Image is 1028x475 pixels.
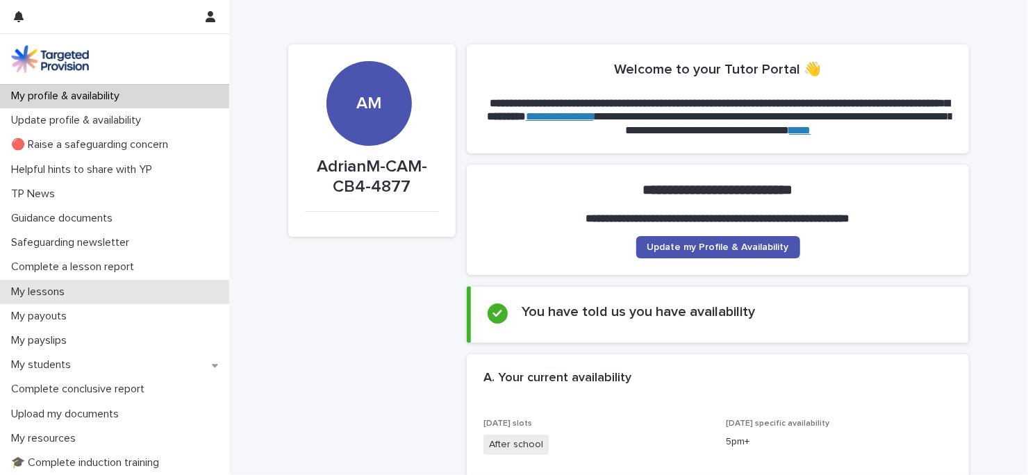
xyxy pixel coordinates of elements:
[326,9,411,114] div: AM
[6,114,152,127] p: Update profile & availability
[6,90,131,103] p: My profile & availability
[6,138,179,151] p: 🔴 Raise a safeguarding concern
[11,45,89,73] img: M5nRWzHhSzIhMunXDL62
[6,358,82,372] p: My students
[6,212,124,225] p: Guidance documents
[483,435,549,455] span: After school
[483,371,631,386] h2: A. Your current availability
[6,334,78,347] p: My payslips
[6,432,87,445] p: My resources
[6,310,78,323] p: My payouts
[647,242,789,252] span: Update my Profile & Availability
[522,303,755,320] h2: You have told us you have availability
[6,163,163,176] p: Helpful hints to share with YP
[6,236,140,249] p: Safeguarding newsletter
[6,383,156,396] p: Complete conclusive report
[6,408,130,421] p: Upload my documents
[615,61,822,78] h2: Welcome to your Tutor Portal 👋
[6,456,170,469] p: 🎓 Complete induction training
[727,419,830,428] span: [DATE] specific availability
[6,260,145,274] p: Complete a lesson report
[6,285,76,299] p: My lessons
[305,157,439,197] p: AdrianM-CAM-CB4-4877
[636,236,800,258] a: Update my Profile & Availability
[727,435,953,449] p: 5pm+
[483,419,532,428] span: [DATE] slots
[6,187,66,201] p: TP News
